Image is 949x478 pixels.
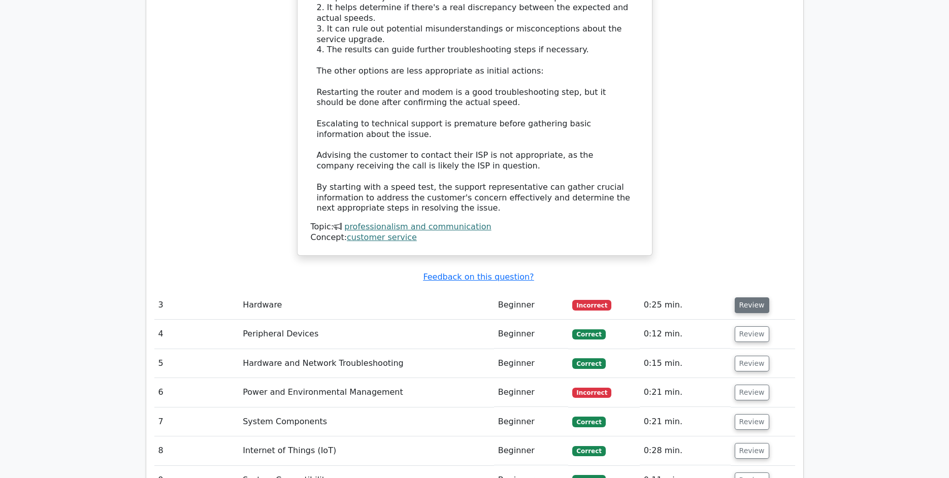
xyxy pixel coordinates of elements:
[154,320,239,349] td: 4
[239,320,494,349] td: Peripheral Devices
[423,272,534,282] a: Feedback on this question?
[344,222,491,231] a: professionalism and communication
[572,417,605,427] span: Correct
[239,291,494,320] td: Hardware
[735,385,769,400] button: Review
[572,446,605,456] span: Correct
[154,349,239,378] td: 5
[311,222,639,232] div: Topic:
[239,378,494,407] td: Power and Environmental Management
[494,436,569,465] td: Beginner
[239,349,494,378] td: Hardware and Network Troubleshooting
[347,232,417,242] a: customer service
[640,407,731,436] td: 0:21 min.
[154,291,239,320] td: 3
[572,358,605,368] span: Correct
[572,300,611,310] span: Incorrect
[735,356,769,371] button: Review
[494,349,569,378] td: Beginner
[640,349,731,378] td: 0:15 min.
[494,407,569,436] td: Beginner
[494,378,569,407] td: Beginner
[494,320,569,349] td: Beginner
[735,297,769,313] button: Review
[239,407,494,436] td: System Components
[735,326,769,342] button: Review
[239,436,494,465] td: Internet of Things (IoT)
[640,436,731,465] td: 0:28 min.
[640,378,731,407] td: 0:21 min.
[572,329,605,339] span: Correct
[735,414,769,430] button: Review
[572,388,611,398] span: Incorrect
[154,436,239,465] td: 8
[494,291,569,320] td: Beginner
[640,320,731,349] td: 0:12 min.
[311,232,639,243] div: Concept:
[154,407,239,436] td: 7
[735,443,769,459] button: Review
[154,378,239,407] td: 6
[640,291,731,320] td: 0:25 min.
